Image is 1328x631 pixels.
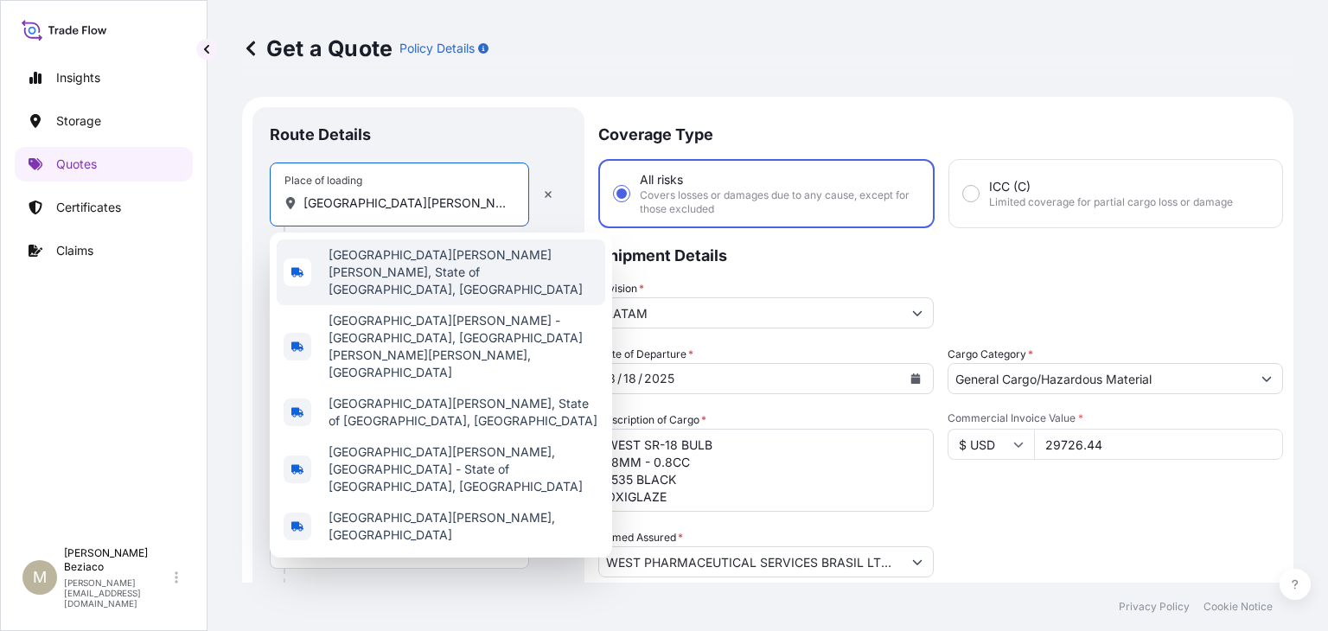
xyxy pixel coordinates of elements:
[242,35,393,62] p: Get a Quote
[598,411,706,429] label: Description of Cargo
[329,395,598,430] span: [GEOGRAPHIC_DATA][PERSON_NAME], State of [GEOGRAPHIC_DATA], [GEOGRAPHIC_DATA]
[989,178,1031,195] span: ICC (C)
[640,171,683,188] span: All risks
[902,297,933,328] button: Show suggestions
[56,156,97,173] p: Quotes
[989,195,1233,209] span: Limited coverage for partial cargo loss or damage
[270,233,612,558] div: Show suggestions
[948,363,1251,394] input: Select a commodity type
[64,577,171,609] p: [PERSON_NAME][EMAIL_ADDRESS][DOMAIN_NAME]
[642,368,676,389] div: year,
[56,69,100,86] p: Insights
[399,40,475,57] p: Policy Details
[599,546,902,577] input: Full name
[270,124,371,145] p: Route Details
[56,242,93,259] p: Claims
[329,312,598,381] span: [GEOGRAPHIC_DATA][PERSON_NAME] - [GEOGRAPHIC_DATA], [GEOGRAPHIC_DATA][PERSON_NAME][PERSON_NAME], ...
[948,346,1033,363] label: Cargo Category
[599,297,902,328] input: Type to search division
[329,509,598,544] span: [GEOGRAPHIC_DATA][PERSON_NAME], [GEOGRAPHIC_DATA]
[1251,363,1282,394] button: Show suggestions
[948,411,1283,425] span: Commercial Invoice Value
[598,346,693,363] span: Date of Departure
[329,246,598,298] span: [GEOGRAPHIC_DATA][PERSON_NAME][PERSON_NAME], State of [GEOGRAPHIC_DATA], [GEOGRAPHIC_DATA]
[284,174,362,188] div: Place of loading
[64,546,171,574] p: [PERSON_NAME] Beziaco
[56,199,121,216] p: Certificates
[598,107,1283,159] p: Coverage Type
[622,368,638,389] div: day,
[598,280,644,297] label: Division
[638,368,642,389] div: /
[33,569,47,586] span: M
[303,194,508,212] input: Place of loading
[1034,429,1283,460] input: Type amount
[329,443,598,495] span: [GEOGRAPHIC_DATA][PERSON_NAME], [GEOGRAPHIC_DATA] - State of [GEOGRAPHIC_DATA], [GEOGRAPHIC_DATA]
[1203,600,1273,614] p: Cookie Notice
[640,188,919,216] span: Covers losses or damages due to any cause, except for those excluded
[598,529,683,546] label: Named Assured
[1119,600,1190,614] p: Privacy Policy
[617,368,622,389] div: /
[902,546,933,577] button: Show suggestions
[902,365,929,392] button: Calendar
[56,112,101,130] p: Storage
[598,228,1283,280] p: Shipment Details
